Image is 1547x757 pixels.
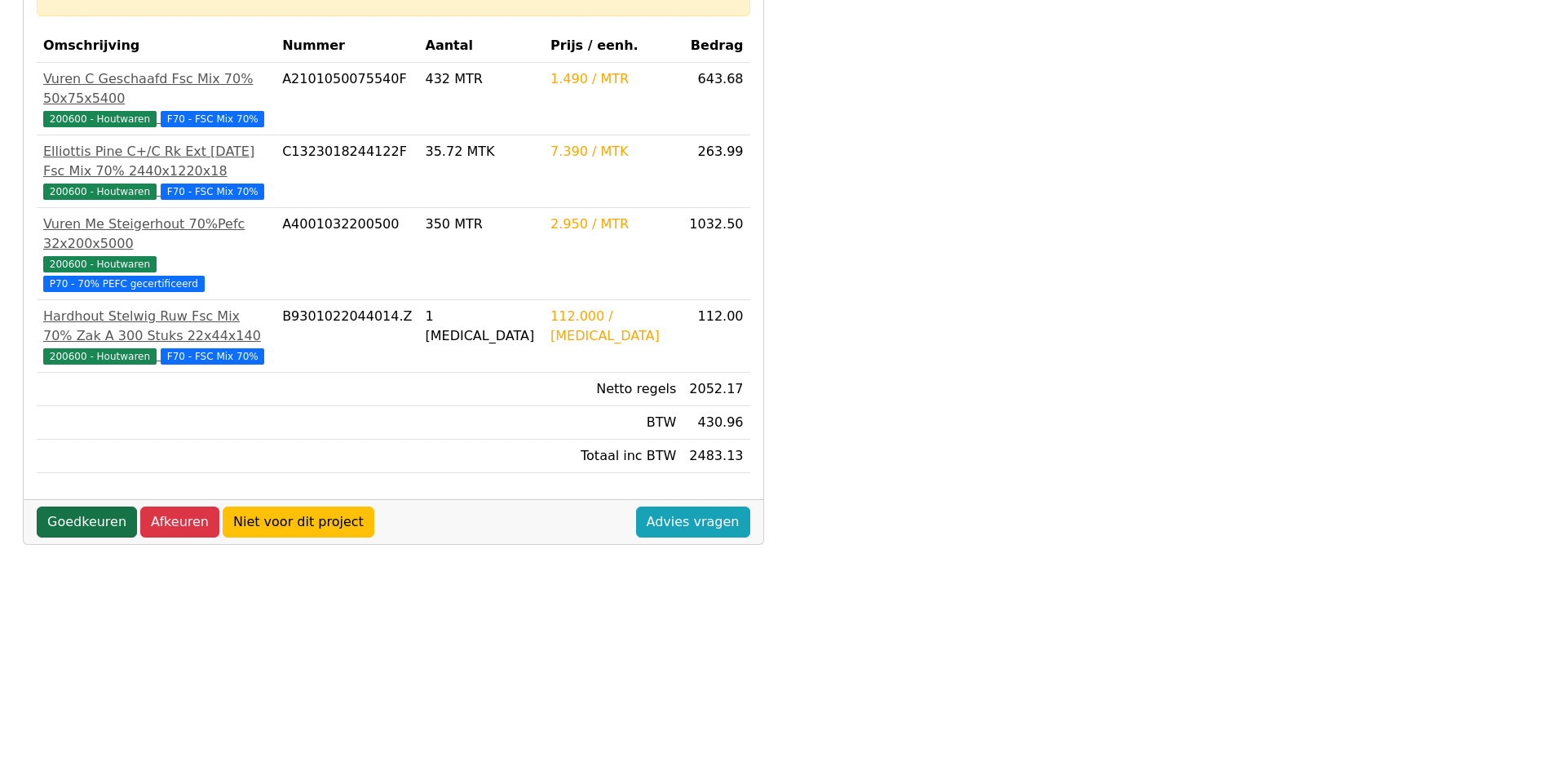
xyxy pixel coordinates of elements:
[43,276,205,292] span: P70 - 70% PEFC gecertificeerd
[550,307,676,346] div: 112.000 / [MEDICAL_DATA]
[636,507,750,538] a: Advies vragen
[276,300,418,373] td: B9301022044014.Z
[426,69,538,89] div: 432 MTR
[276,135,418,208] td: C1323018244122F
[544,440,683,473] td: Totaal inc BTW
[43,111,157,127] span: 200600 - Houtwaren
[276,29,418,63] th: Nummer
[683,208,749,300] td: 1032.50
[140,507,219,538] a: Afkeuren
[544,373,683,406] td: Netto regels
[43,307,269,365] a: Hardhout Stelwig Ruw Fsc Mix 70% Zak A 300 Stuks 22x44x140200600 - Houtwaren F70 - FSC Mix 70%
[276,208,418,300] td: A4001032200500
[683,63,749,135] td: 643.68
[43,142,269,181] div: Elliottis Pine C+/C Rk Ext [DATE] Fsc Mix 70% 2440x1220x18
[37,29,276,63] th: Omschrijving
[426,142,538,162] div: 35.72 MTK
[43,256,157,272] span: 200600 - Houtwaren
[43,348,157,365] span: 200600 - Houtwaren
[544,29,683,63] th: Prijs / eenh.
[223,507,374,538] a: Niet voor dit project
[550,215,676,234] div: 2.950 / MTR
[43,184,157,200] span: 200600 - Houtwaren
[544,406,683,440] td: BTW
[161,348,265,365] span: F70 - FSC Mix 70%
[550,142,676,162] div: 7.390 / MTK
[276,63,418,135] td: A2101050075540F
[683,29,749,63] th: Bedrag
[43,69,269,108] div: Vuren C Geschaafd Fsc Mix 70% 50x75x5400
[683,300,749,373] td: 112.00
[161,111,265,127] span: F70 - FSC Mix 70%
[683,373,749,406] td: 2052.17
[683,135,749,208] td: 263.99
[43,307,269,346] div: Hardhout Stelwig Ruw Fsc Mix 70% Zak A 300 Stuks 22x44x140
[43,215,269,254] div: Vuren Me Steigerhout 70%Pefc 32x200x5000
[43,69,269,128] a: Vuren C Geschaafd Fsc Mix 70% 50x75x5400200600 - Houtwaren F70 - FSC Mix 70%
[419,29,545,63] th: Aantal
[43,215,269,293] a: Vuren Me Steigerhout 70%Pefc 32x200x5000200600 - Houtwaren P70 - 70% PEFC gecertificeerd
[550,69,676,89] div: 1.490 / MTR
[683,406,749,440] td: 430.96
[426,307,538,346] div: 1 [MEDICAL_DATA]
[43,142,269,201] a: Elliottis Pine C+/C Rk Ext [DATE] Fsc Mix 70% 2440x1220x18200600 - Houtwaren F70 - FSC Mix 70%
[683,440,749,473] td: 2483.13
[37,507,137,538] a: Goedkeuren
[161,184,265,200] span: F70 - FSC Mix 70%
[426,215,538,234] div: 350 MTR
